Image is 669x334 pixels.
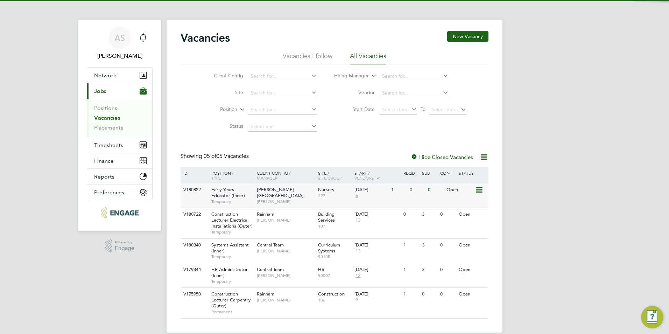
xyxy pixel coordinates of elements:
span: 05 of [204,153,216,160]
span: 6 [354,193,359,199]
div: 1 [389,183,408,196]
span: Systems Assistant (Inner) [211,242,249,254]
a: AS[PERSON_NAME] [87,27,153,60]
span: Temporary [211,254,253,259]
label: Start Date [334,106,375,112]
div: Open [457,288,487,301]
div: 3 [420,239,438,252]
div: ID [182,167,206,179]
span: Timesheets [94,142,123,148]
div: Reqd [402,167,420,179]
span: Preferences [94,189,124,196]
span: HR [318,266,324,272]
input: Select one [248,122,317,132]
span: To [418,105,428,114]
div: [DATE] [354,211,400,217]
span: Construction [318,291,345,297]
div: 0 [402,208,420,221]
span: Powered by [115,239,134,245]
div: 1 [402,239,420,252]
span: Reports [94,173,114,180]
div: 0 [408,183,426,196]
span: 227 [318,193,351,199]
div: V180340 [182,239,206,252]
label: Site [203,89,243,96]
h2: Vacancies [181,31,230,45]
span: Curriculum Systems [318,242,340,254]
div: 1 [402,263,420,276]
span: Construction Lecturer Carpentry (Outer) [211,291,251,309]
span: 90007 [318,273,351,278]
span: Jobs [94,88,106,95]
span: 9 [354,297,359,303]
div: [DATE] [354,187,388,193]
div: V179344 [182,263,206,276]
label: Status [203,123,243,129]
li: All Vacancies [350,52,386,64]
span: Network [94,72,116,79]
span: Rainham [257,211,274,217]
div: Open [457,239,487,252]
div: Open [457,208,487,221]
div: Site / [316,167,353,184]
span: Select date [382,106,407,113]
div: 0 [438,208,457,221]
div: 1 [402,288,420,301]
span: Early Years Educator (Inner) [211,187,245,199]
span: Building Services [318,211,335,223]
div: Open [445,183,475,196]
div: 0 [438,239,457,252]
span: Engage [115,245,134,251]
div: V175950 [182,288,206,301]
span: Temporary [211,199,253,204]
span: Vendors [354,175,374,181]
span: AS [114,33,125,42]
span: [PERSON_NAME] [257,199,315,204]
div: 0 [438,288,457,301]
a: Powered byEngage [105,239,135,253]
div: Client Config / [255,167,316,184]
span: Select date [431,106,457,113]
span: 13 [354,248,361,254]
div: Sub [420,167,438,179]
button: Jobs [87,83,152,99]
span: Temporary [211,229,253,235]
span: [PERSON_NAME][GEOGRAPHIC_DATA] [257,187,304,199]
span: Permanent [211,309,253,315]
input: Search for... [248,71,317,81]
a: Placements [94,124,123,131]
div: Conf [438,167,457,179]
div: Open [457,263,487,276]
span: Manager [257,175,277,181]
button: Finance [87,153,152,168]
span: 12 [354,273,361,279]
span: 107 [318,223,351,229]
input: Search for... [248,88,317,98]
span: Construction Lecturer Electrical Installations (Outer) [211,211,253,229]
span: Central Team [257,242,284,248]
a: Go to home page [87,207,153,218]
nav: Main navigation [78,20,161,231]
span: 13 [354,217,361,223]
button: Preferences [87,185,152,200]
span: [PERSON_NAME] [257,297,315,303]
span: HR Administrator (Inner) [211,266,248,278]
button: Network [87,68,152,83]
span: 05 Vacancies [204,153,249,160]
input: Search for... [248,105,317,115]
span: Type [211,175,221,181]
button: Reports [87,169,152,184]
label: Hide Closed Vacancies [411,154,473,160]
div: [DATE] [354,267,400,273]
span: 90105 [318,254,351,259]
span: Nursery [318,187,334,193]
label: Position [197,106,237,113]
div: [DATE] [354,242,400,248]
button: Engage Resource Center [641,306,663,328]
span: 106 [318,297,351,303]
div: 3 [420,208,438,221]
input: Search for... [380,71,449,81]
a: Positions [94,105,117,111]
li: Vacancies I follow [283,52,332,64]
img: carbonrecruitment-logo-retina.png [101,207,138,218]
